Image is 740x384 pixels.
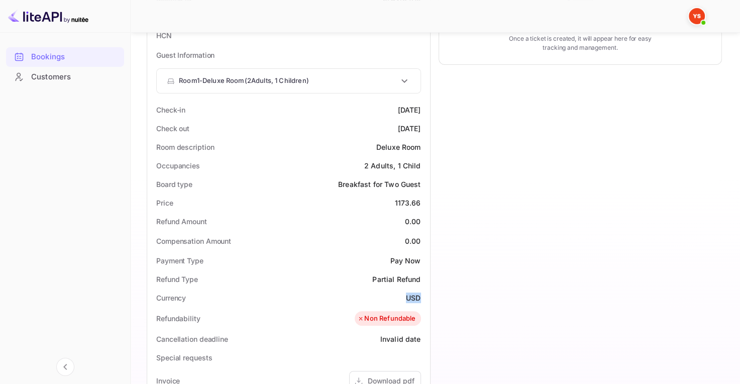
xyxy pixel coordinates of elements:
[156,237,231,245] ya-tr-span: Compensation Amount
[245,76,247,84] ya-tr-span: (
[390,256,420,265] ya-tr-span: Pay Now
[156,275,198,283] ya-tr-span: Refund Type
[197,76,199,84] ya-tr-span: 1
[31,71,71,83] ya-tr-span: Customers
[306,76,309,84] ya-tr-span: )
[247,76,251,84] ya-tr-span: 2
[156,106,185,114] ya-tr-span: Check-in
[156,180,192,188] ya-tr-span: Board type
[338,180,420,188] ya-tr-span: Breakfast for Two Guest
[364,314,415,324] ya-tr-span: Non Refundable
[156,335,228,343] ya-tr-span: Cancellation deadline
[405,216,421,227] div: 0.00
[156,353,212,362] ya-tr-span: Special requests
[179,76,197,84] ya-tr-span: Room
[8,8,88,24] img: LiteAPI logo
[6,67,124,87] div: Customers
[56,358,74,376] button: Collapse navigation
[376,143,421,151] ya-tr-span: Deluxe Room
[6,67,124,86] a: Customers
[156,199,173,207] ya-tr-span: Price
[398,123,421,134] div: [DATE]
[31,51,65,63] ya-tr-span: Bookings
[156,51,215,59] ya-tr-span: Guest Information
[394,198,420,208] div: 1173.66
[504,34,656,52] ya-tr-span: Once a ticket is created, it will appear here for easy tracking and management.
[364,161,421,170] ya-tr-span: 2 Adults, 1 Child
[372,275,420,283] ya-tr-span: Partial Refund
[251,76,271,84] ya-tr-span: Adults
[156,314,200,323] ya-tr-span: Refundability
[156,217,207,226] ya-tr-span: Refund Amount
[6,47,124,67] div: Bookings
[156,294,186,302] ya-tr-span: Currency
[271,76,306,84] ya-tr-span: , 1 Children
[398,105,421,115] div: [DATE]
[380,335,421,343] ya-tr-span: Invalid date
[156,143,214,151] ya-tr-span: Room description
[6,47,124,66] a: Bookings
[689,8,705,24] img: Yandex Support
[156,31,172,40] ya-tr-span: HCN
[156,124,189,133] ya-tr-span: Check out
[202,76,245,84] ya-tr-span: Deluxe Room
[406,294,420,302] ya-tr-span: USD
[156,161,200,170] ya-tr-span: Occupancies
[156,256,203,265] ya-tr-span: Payment Type
[405,236,421,246] div: 0.00
[199,76,202,84] ya-tr-span: -
[157,69,420,93] div: Room1-Deluxe Room(2Adults, 1 Children)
